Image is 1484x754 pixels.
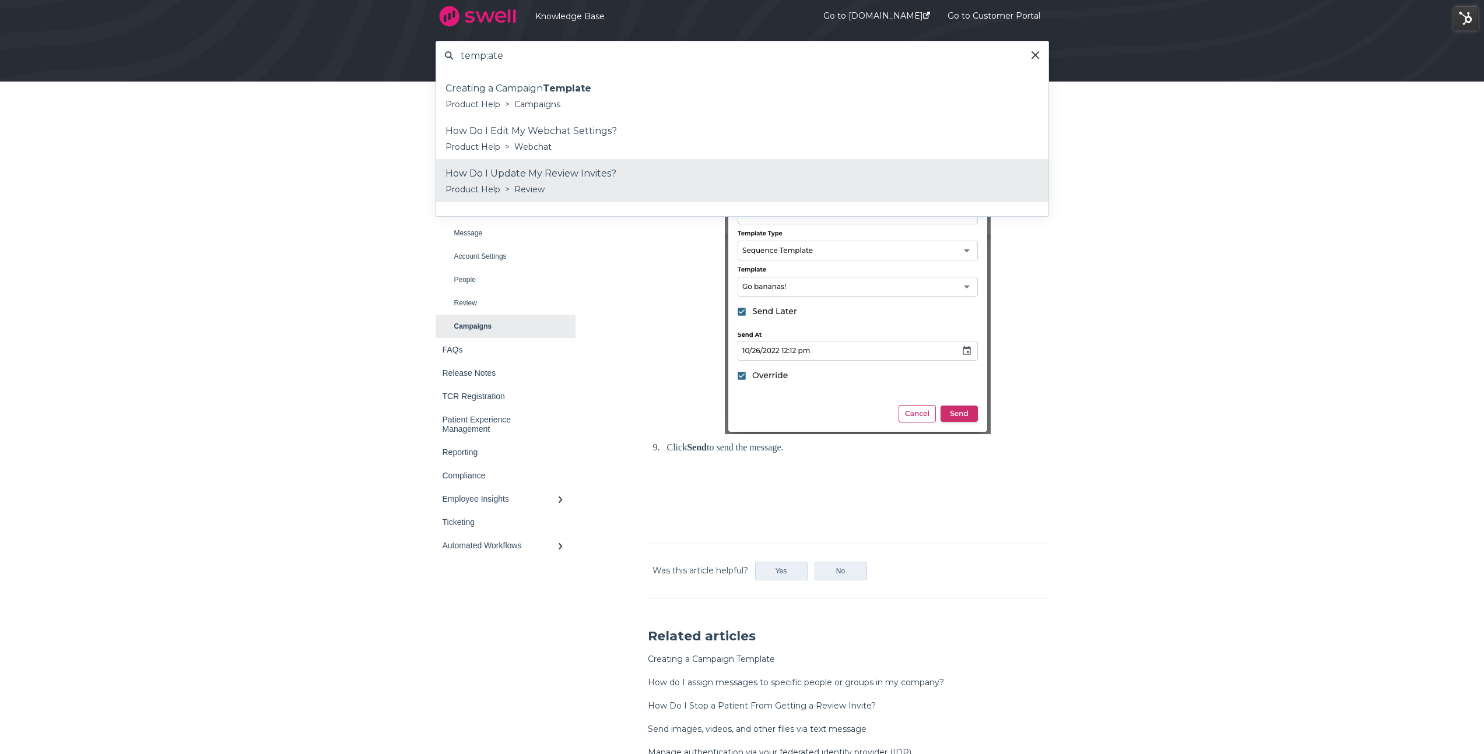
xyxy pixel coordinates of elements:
a: Compliance [436,464,576,487]
span: No [836,567,845,575]
img: company logo [436,2,520,31]
div: How Do I Update My Review Invites? [445,165,1039,182]
li: : If you want to send to contacts who already received a previous message, check the box. [662,110,1049,434]
div: Reporting [443,448,557,457]
span: Was this article helpful? [652,565,748,576]
a: Ticketing [436,510,576,534]
a: Reporting [436,441,576,464]
button: Yes [755,562,808,580]
a: TCR Registration [436,385,576,408]
input: Search for answers [454,43,1032,68]
span: Yes [776,567,787,575]
strong: Send [687,442,707,452]
a: Message [436,221,576,245]
div: Ticketing [443,517,557,527]
div: How Do I Edit My Webchat Settings? [445,122,1039,140]
img: Screen Shot 2022-10-26 at 11.16.43 AM [725,156,991,434]
div: TCR Registration [443,392,557,401]
a: How Do I Edit My Webchat Settings?Product Help > Webchat [436,117,1048,159]
a: Knowledge Base [535,11,788,22]
a: Send images, videos, and other files via text message [648,724,866,734]
li: Click to send the message. [662,440,1049,455]
div: Employee Insights [443,494,557,503]
div: Compliance [443,471,557,480]
button: No [815,562,867,580]
a: Employee Insights [436,487,576,510]
div: Product Help > Campaigns [445,97,1039,111]
h3: Related articles [648,628,1049,645]
span: Template [543,83,591,94]
div: Release Notes [443,368,557,378]
div: Product Help > Webchat [445,140,1039,154]
a: Patient Experience Management [436,408,576,441]
div: Creating a Campaign [445,80,1039,97]
a: How Do I Stop a Patient From Getting a Review Invite? [648,700,876,711]
a: Campaigns [436,315,576,338]
div: Product Help > Review [445,182,1039,196]
a: Review [436,291,576,315]
a: Automated Workflows [436,534,576,557]
a: Release Notes [436,361,576,385]
div: Patient Experience Management [443,415,557,434]
a: How do I assign messages to specific people or groups in my company? [648,677,944,688]
a: Creating a CampaignTemplateProduct Help > Campaigns [436,74,1048,117]
div: Automated Workflows [443,541,557,550]
a: People [436,268,576,291]
a: FAQs [436,338,576,361]
img: HubSpot Tools Menu Toggle [1454,6,1478,30]
a: How Do I Update My Review Invites?Product Help > Review [436,159,1048,202]
a: Creating a Campaign Template [648,654,775,664]
div: FAQs [443,345,557,354]
a: Account Settings [436,245,576,268]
